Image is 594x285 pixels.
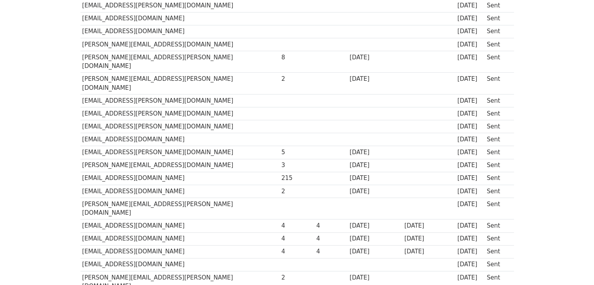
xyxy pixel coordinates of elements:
[80,120,280,133] td: [EMAIL_ADDRESS][PERSON_NAME][DOMAIN_NAME]
[457,221,483,230] div: [DATE]
[80,159,280,172] td: [PERSON_NAME][EMAIL_ADDRESS][DOMAIN_NAME]
[80,133,280,146] td: [EMAIL_ADDRESS][DOMAIN_NAME]
[350,174,400,183] div: [DATE]
[485,172,510,185] td: Sent
[350,247,400,256] div: [DATE]
[457,247,483,256] div: [DATE]
[281,273,312,282] div: 2
[404,234,453,243] div: [DATE]
[350,234,400,243] div: [DATE]
[80,107,280,120] td: [EMAIL_ADDRESS][PERSON_NAME][DOMAIN_NAME]
[457,40,483,49] div: [DATE]
[485,12,510,25] td: Sent
[281,187,312,196] div: 2
[485,38,510,51] td: Sent
[350,221,400,230] div: [DATE]
[80,73,280,94] td: [PERSON_NAME][EMAIL_ADDRESS][PERSON_NAME][DOMAIN_NAME]
[316,234,346,243] div: 4
[350,75,400,84] div: [DATE]
[457,1,483,10] div: [DATE]
[457,260,483,269] div: [DATE]
[350,273,400,282] div: [DATE]
[485,120,510,133] td: Sent
[281,234,312,243] div: 4
[457,109,483,118] div: [DATE]
[80,219,280,232] td: [EMAIL_ADDRESS][DOMAIN_NAME]
[281,174,312,183] div: 215
[485,245,510,258] td: Sent
[457,14,483,23] div: [DATE]
[485,107,510,120] td: Sent
[457,200,483,209] div: [DATE]
[350,161,400,170] div: [DATE]
[457,187,483,196] div: [DATE]
[457,148,483,157] div: [DATE]
[457,75,483,84] div: [DATE]
[80,94,280,107] td: [EMAIL_ADDRESS][PERSON_NAME][DOMAIN_NAME]
[457,273,483,282] div: [DATE]
[281,53,312,62] div: 8
[457,161,483,170] div: [DATE]
[457,174,483,183] div: [DATE]
[485,51,510,73] td: Sent
[281,148,312,157] div: 5
[80,245,280,258] td: [EMAIL_ADDRESS][DOMAIN_NAME]
[457,234,483,243] div: [DATE]
[316,247,346,256] div: 4
[404,247,453,256] div: [DATE]
[457,96,483,105] div: [DATE]
[485,159,510,172] td: Sent
[80,146,280,159] td: [EMAIL_ADDRESS][PERSON_NAME][DOMAIN_NAME]
[350,53,400,62] div: [DATE]
[457,122,483,131] div: [DATE]
[485,219,510,232] td: Sent
[316,221,346,230] div: 4
[80,25,280,38] td: [EMAIL_ADDRESS][DOMAIN_NAME]
[404,221,453,230] div: [DATE]
[80,172,280,185] td: [EMAIL_ADDRESS][DOMAIN_NAME]
[457,135,483,144] div: [DATE]
[485,185,510,198] td: Sent
[80,258,280,271] td: [EMAIL_ADDRESS][DOMAIN_NAME]
[485,198,510,219] td: Sent
[80,198,280,219] td: [PERSON_NAME][EMAIL_ADDRESS][PERSON_NAME][DOMAIN_NAME]
[485,73,510,94] td: Sent
[485,94,510,107] td: Sent
[80,38,280,51] td: [PERSON_NAME][EMAIL_ADDRESS][DOMAIN_NAME]
[485,133,510,146] td: Sent
[555,248,594,285] iframe: Chat Widget
[281,75,312,84] div: 2
[457,27,483,36] div: [DATE]
[281,221,312,230] div: 4
[485,258,510,271] td: Sent
[485,232,510,245] td: Sent
[485,25,510,38] td: Sent
[281,161,312,170] div: 3
[281,247,312,256] div: 4
[457,53,483,62] div: [DATE]
[80,12,280,25] td: [EMAIL_ADDRESS][DOMAIN_NAME]
[350,148,400,157] div: [DATE]
[80,185,280,198] td: [EMAIL_ADDRESS][DOMAIN_NAME]
[80,51,280,73] td: [PERSON_NAME][EMAIL_ADDRESS][PERSON_NAME][DOMAIN_NAME]
[80,232,280,245] td: [EMAIL_ADDRESS][DOMAIN_NAME]
[485,146,510,159] td: Sent
[350,187,400,196] div: [DATE]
